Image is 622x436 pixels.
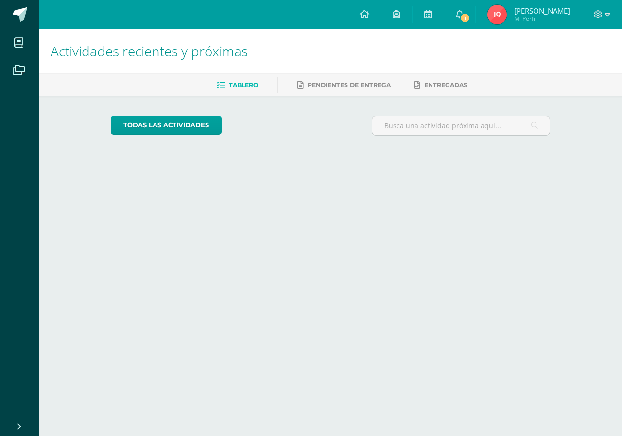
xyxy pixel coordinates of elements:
[308,81,391,88] span: Pendientes de entrega
[372,116,550,135] input: Busca una actividad próxima aquí...
[414,77,467,93] a: Entregadas
[51,42,248,60] span: Actividades recientes y próximas
[487,5,507,24] img: 46b37497439f550735bb953ad5b88659.png
[217,77,258,93] a: Tablero
[229,81,258,88] span: Tablero
[111,116,222,135] a: todas las Actividades
[514,15,570,23] span: Mi Perfil
[460,13,470,23] span: 1
[424,81,467,88] span: Entregadas
[514,6,570,16] span: [PERSON_NAME]
[297,77,391,93] a: Pendientes de entrega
